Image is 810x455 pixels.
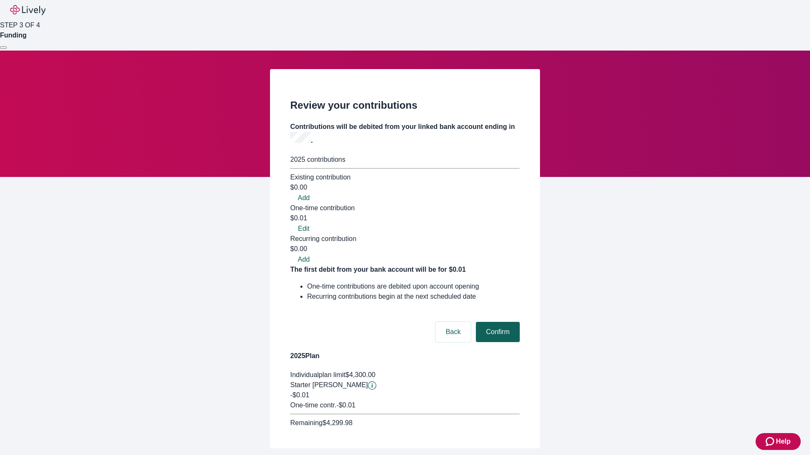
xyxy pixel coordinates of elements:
strong: The first debit from your bank account will be for $0.01 [290,266,466,273]
svg: Starter penny details [368,381,376,390]
button: Add [290,193,317,203]
span: Individual plan limit [290,371,346,378]
button: Lively will contribute $0.01 to establish your account [368,381,376,390]
div: Recurring contribution [290,234,520,244]
span: $4,299.98 [322,419,352,426]
button: Back [435,322,471,342]
svg: Zendesk support icon [766,436,776,447]
li: Recurring contributions begin at the next scheduled date [307,292,520,302]
div: $0.01 [290,213,520,223]
div: 2025 contributions [290,155,520,165]
div: Existing contribution [290,172,520,182]
li: One-time contributions are debited upon account opening [307,281,520,292]
div: One-time contribution [290,203,520,213]
div: $0.00 [290,244,520,254]
h4: 2025 Plan [290,351,520,361]
button: Zendesk support iconHelp [756,433,801,450]
span: One-time contr. [290,401,336,409]
span: - $0.01 [336,401,355,409]
div: $0.00 [290,182,520,193]
h4: Contributions will be debited from your linked bank account ending in . [290,122,520,146]
img: Lively [10,5,46,15]
span: Remaining [290,419,322,426]
button: Edit [290,224,317,234]
button: Confirm [476,322,520,342]
span: -$0.01 [290,391,309,399]
span: $4,300.00 [346,371,375,378]
span: Starter [PERSON_NAME] [290,381,368,388]
button: Add [290,254,317,265]
h2: Review your contributions [290,98,520,113]
span: Help [776,436,791,447]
